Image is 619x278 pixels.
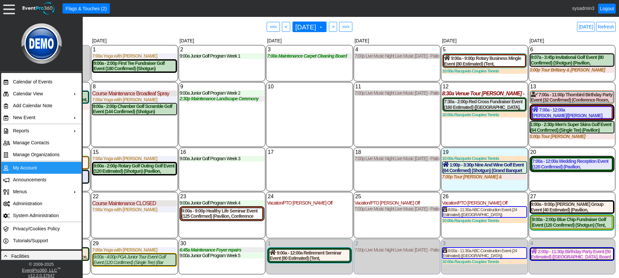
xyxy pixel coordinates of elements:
[531,55,613,66] div: 9:07a - 3:45p Invitational Golf Event (80 Confirmed) (Shotgun) (Pavilion, [GEOGRAPHIC_DATA])
[91,37,178,45] div: [DATE]
[10,235,69,247] td: Tutorials/Support
[444,99,525,110] div: 7:30a - 2:00p Red Cross Fundraiser Event (160 Estimated) ([GEOGRAPHIC_DATA], [GEOGRAPHIC_DATA], T...
[267,53,352,59] div: 7:00a Maintenance Carpet Cleaning Board Rooms
[180,200,264,206] div: 9:00a Junior Golf Program Week 4
[22,1,56,16] img: EventPro360
[341,23,351,30] span: >>>
[180,156,264,162] div: 9:00a Junior Golf Program Week 3
[1,149,81,161] tr: Manage Organizations
[267,193,352,200] div: Show menu
[93,104,176,115] div: 9:00a - 2:00p Chamber Golf Scramble Golf Event (144 Confirmed) (Shotgun) ([GEOGRAPHIC_DATA])
[10,100,69,112] td: Add Calendar Note
[572,5,595,11] span: sysadmin3
[355,156,439,162] div: 7:00p Live Music Night Live Music [DATE] - Patio Room
[92,46,177,53] div: Show menu
[530,149,614,156] div: Show menu
[355,53,439,59] div: 7:00p Live Music Night Live Music [DATE] - Patio Room
[267,149,352,156] div: Show menu
[1,125,81,137] tr: Reports
[530,83,614,90] div: Show menu
[355,247,439,253] div: 7:00p Live Music Night Live Music [DATE] - Patio Room
[180,253,264,258] div: 9:00a Junior Golf Program Week 5
[442,240,527,247] div: Show menu
[180,149,264,156] div: Show menu
[530,193,614,200] div: Show menu
[1,223,81,235] tr: Privacy/Cookies Policy
[1,112,81,123] tr: New Event
[93,61,175,72] div: 9:00a - 2:00p First Tee Fundraiser Golf Event (180 Confirmed) (Shotgun) ([GEOGRAPHIC_DATA], Pavil...
[3,3,15,14] div: Menu: Click or 'Crtl+M' to toggle menu open/close
[22,268,57,273] a: EventPro360, LLC
[442,200,527,206] div: Vacation/PTO [PERSON_NAME] Off
[1,137,81,149] tr: Manage Contacts
[10,125,69,137] td: Reports
[10,186,69,198] td: Menus
[92,97,177,103] div: 7:00a Yoga with [PERSON_NAME]
[442,90,527,97] div: 8:30a Venue Tour [PERSON_NAME] - Wants to visit on her lunch hour to the club to view the outdoor...
[64,5,108,12] span: Flags & Touches (2)
[93,163,175,174] div: 9:00a - 2:00p Rotary Golf Outing Golf Event (120 Estimated) (Shotgun) (Pavilion, [GEOGRAPHIC_DATA])
[1,76,81,88] tr: Calendar of Events
[355,149,439,156] div: Show menu
[267,83,352,90] div: Show menu
[355,200,439,206] div: Vacation/PTO [PERSON_NAME] Off
[10,112,69,123] td: New Event
[531,92,613,103] div: 7:00a - 11:00p Thornbird Birthday Party Event (32 Confirmed) (Conference Room, Tent)
[532,217,612,228] div: 9:00a - 2:00p Blue Chip Fundraiser Golf Event (120 Confirmed) (Shotgun) (Tent, West Room, Bar Roo...
[442,259,527,264] div: 10:00a Racquets Couples Tennis
[92,193,177,200] div: Show menu
[443,207,526,217] div: 8:00a - 11:30a ABC Construction Event (24 Estimated) ([GEOGRAPHIC_DATA])
[180,96,264,102] div: 2:30p Maintenance Landscape Ceremony Site
[92,156,177,162] div: 7:00a Yoga with [PERSON_NAME]
[1,198,81,209] tr: Administration
[441,37,528,45] div: [DATE]
[10,76,69,88] td: Calendar of Events
[270,250,349,261] div: 9:00a - 12:00a Retirement Seminar Event (80 Estimated) (Tent, [GEOGRAPHIC_DATA], [GEOGRAPHIC_DATA...
[92,200,177,207] div: Course Maintenance CLOSED
[57,267,61,271] sup: ™
[11,254,29,259] span: Facilities
[577,22,595,32] a: [DATE]
[598,4,616,14] a: Logout
[442,149,527,156] div: Show menu
[180,240,264,247] div: Show menu
[532,159,612,170] div: 7:00a - 12:00a Wedding Reception Event (120 Confirmed) (Pavilion, [GEOGRAPHIC_DATA], [GEOGRAPHIC_...
[2,262,81,267] div: © 2009- 2025
[10,149,69,161] td: Manage Organizations
[443,162,526,173] div: 1:00p - 3:30p Nine And Wine Golf Event (64 Confirmed) (Shotgun) (Grand Banquet Hall - Patio) (1 C...
[267,200,352,206] div: Vacation/PTO [PERSON_NAME] Off
[28,273,55,278] a: v12.2.0.37647
[530,46,614,53] div: Show menu
[530,67,614,73] div: 3:00p Tour Brittany & [PERSON_NAME]
[442,218,527,223] div: 10:00a Racquets Couples Tennis
[444,55,525,67] div: 9:00a - 9:00p Rotary Business Mingle Event (80 Estimated) (Tent, [GEOGRAPHIC_DATA] , [GEOGRAPHIC_...
[355,240,439,247] div: Show menu
[1,235,81,247] tr: Tutorials/Support
[92,53,177,59] div: 7:00a Yoga with [PERSON_NAME]
[180,90,264,96] div: 9:00a Junior Golf Program Week 2
[1,100,81,112] tr: Add Calendar Note
[294,24,318,30] span: [DATE]
[1,88,81,100] tr: Calendar View
[20,17,64,70] img: Logo
[442,112,527,117] div: 10:00a Racquets Couples Tennis
[284,23,288,30] span: <
[180,53,264,59] div: 9:00a Junior Golf Program Week 1
[92,207,177,212] div: 7:00a Yoga with [PERSON_NAME]
[10,162,69,174] td: My Account
[10,223,69,235] td: Privacy/Cookies Policy
[1,186,81,198] tr: Menus
[268,23,278,30] span: <<<
[355,83,439,90] div: Show menu
[531,249,613,260] div: 2:00p - 11:30p Birthday Party Event (50 Estimated) ([GEOGRAPHIC_DATA], Board Room) (3 Cottage)
[92,90,177,97] div: Course Maintenance Broadleaf Spray
[10,88,69,100] td: Calendar View
[92,240,177,247] div: Show menu
[442,174,527,180] div: 7:00p Tour [PERSON_NAME] & [PERSON_NAME]
[442,46,527,53] div: Show menu
[10,174,69,186] td: Announcements
[180,247,264,253] div: 6:45a Maintenance Foyer repairs
[530,134,614,139] div: 5:00p Tour [PERSON_NAME]
[93,254,175,265] div: 9:00a - 4:00p PGA Junior Tour Event Golf Event (120 Confirmed) (Single Tee) (Bar Room, Pavilion)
